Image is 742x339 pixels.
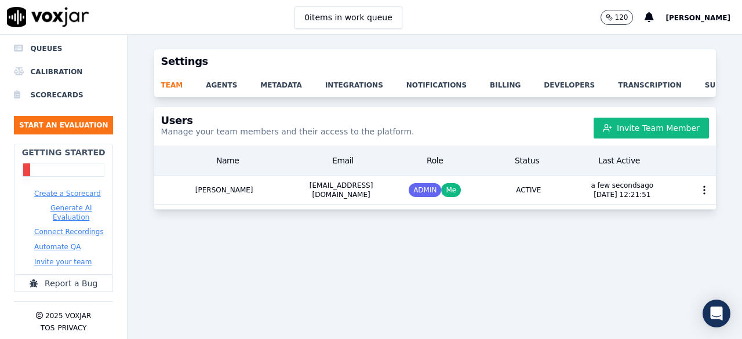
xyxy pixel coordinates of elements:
[14,275,113,292] button: Report a Bug
[260,74,325,90] a: metadata
[573,150,665,171] div: Last Active
[14,116,113,134] button: Start an Evaluation
[294,6,402,28] button: 0items in work queue
[615,13,628,22] p: 120
[601,10,645,25] button: 120
[57,323,86,333] button: Privacy
[14,60,113,83] a: Calibration
[22,147,106,158] h2: Getting Started
[14,83,113,107] a: Scorecards
[34,189,101,198] button: Create a Scorecard
[159,150,297,171] div: Name
[161,126,414,137] p: Manage your team members and their access to the platform.
[325,74,406,90] a: integrations
[389,150,481,171] div: Role
[161,74,206,90] a: team
[618,74,705,90] a: transcription
[406,74,490,90] a: notifications
[665,14,730,22] span: [PERSON_NAME]
[591,181,653,190] p: a few seconds ago
[490,74,544,90] a: billing
[154,176,294,204] div: [PERSON_NAME]
[441,183,461,197] span: Me
[34,203,108,222] button: Generate AI Evaluation
[297,150,389,171] div: Email
[7,7,89,27] img: voxjar logo
[206,74,260,90] a: agents
[161,56,709,67] h3: Settings
[41,323,54,333] button: TOS
[665,10,742,24] button: [PERSON_NAME]
[34,227,104,236] button: Connect Recordings
[591,190,653,199] p: [DATE] 12:21:51
[14,37,113,60] a: Queues
[703,300,730,327] div: Open Intercom Messenger
[594,118,709,138] button: Invite Team Member
[161,115,414,126] h3: Users
[544,74,618,90] a: developers
[409,183,441,197] span: ADMIN
[34,242,81,251] button: Automate QA
[511,183,545,197] span: ACTIVE
[481,150,573,171] div: Status
[601,10,634,25] button: 120
[45,311,91,320] p: 2025 Voxjar
[34,257,92,267] button: Invite your team
[294,176,388,204] div: [EMAIL_ADDRESS][DOMAIN_NAME]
